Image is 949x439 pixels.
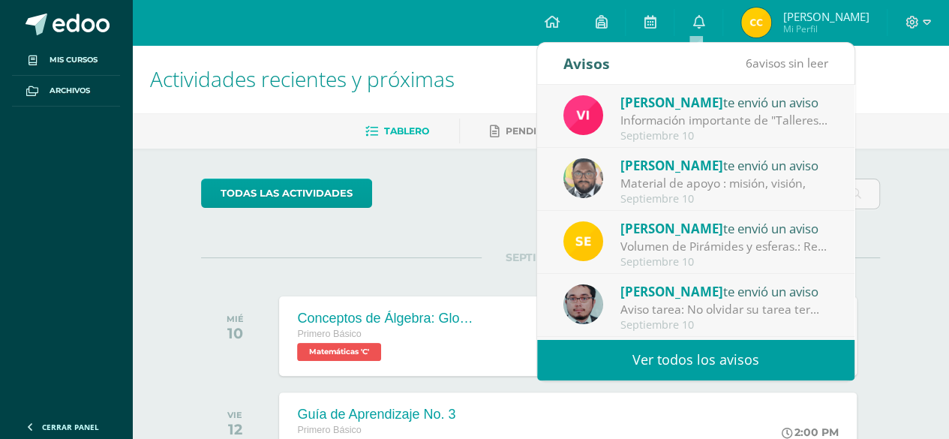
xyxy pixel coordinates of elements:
[297,343,381,361] span: Matemáticas 'C'
[297,425,361,435] span: Primero Básico
[563,221,603,261] img: 03c2987289e60ca238394da5f82a525a.png
[746,55,752,71] span: 6
[563,284,603,324] img: 5fac68162d5e1b6fbd390a6ac50e103d.png
[620,94,723,111] span: [PERSON_NAME]
[620,281,829,301] div: te envió un aviso
[620,130,829,143] div: Septiembre 10
[620,220,723,237] span: [PERSON_NAME]
[365,119,429,143] a: Tablero
[201,179,372,208] a: todas las Actividades
[50,54,98,66] span: Mis cursos
[227,314,244,324] div: MIÉ
[620,155,829,175] div: te envió un aviso
[12,76,120,107] a: Archivos
[537,339,854,380] a: Ver todos los avisos
[782,9,869,24] span: [PERSON_NAME]
[482,251,599,264] span: SEPTIEMBRE
[620,193,829,206] div: Septiembre 10
[782,23,869,35] span: Mi Perfil
[50,85,90,97] span: Archivos
[297,407,455,422] div: Guía de Aprendizaje No. 3
[741,8,771,38] img: 1346328fe1762a548e798238794aad97.png
[620,218,829,238] div: te envió un aviso
[620,301,829,318] div: Aviso tarea: No olvidar su tarea terminada de las figuras en pespectiva con el fondo
[620,175,829,192] div: Material de apoyo : misión, visión,
[620,283,723,300] span: [PERSON_NAME]
[150,65,455,93] span: Actividades recientes y próximas
[620,92,829,112] div: te envió un aviso
[620,112,829,129] div: Información importante de "Talleres".: Buenas tardes estimados estudiantes. Quiero solicitar de s...
[227,324,244,342] div: 10
[506,125,634,137] span: Pendientes de entrega
[12,45,120,76] a: Mis cursos
[746,55,828,71] span: avisos sin leer
[297,311,477,326] div: Conceptos de Álgebra: Glosario
[297,329,361,339] span: Primero Básico
[42,422,99,432] span: Cerrar panel
[782,425,839,439] div: 2:00 PM
[227,410,242,420] div: VIE
[563,158,603,198] img: 712781701cd376c1a616437b5c60ae46.png
[620,319,829,332] div: Septiembre 10
[563,43,610,84] div: Avisos
[563,95,603,135] img: bd6d0aa147d20350c4821b7c643124fa.png
[620,238,829,255] div: Volumen de Pirámides y esferas.: Realiza los siguientes ejercicios en tu cuaderno. Debes encontra...
[490,119,634,143] a: Pendientes de entrega
[227,420,242,438] div: 12
[620,157,723,174] span: [PERSON_NAME]
[384,125,429,137] span: Tablero
[620,256,829,269] div: Septiembre 10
